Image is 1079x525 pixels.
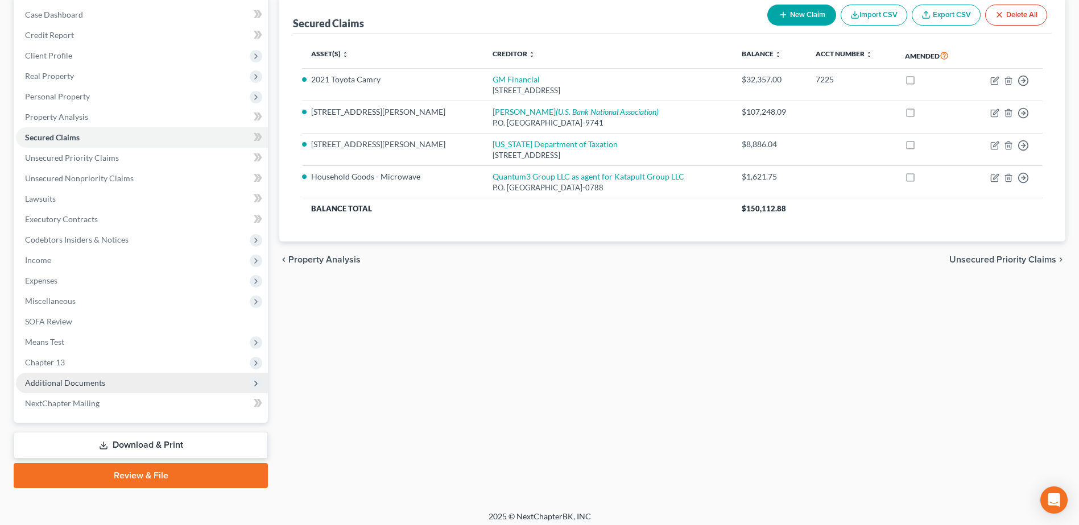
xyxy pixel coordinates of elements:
a: Credit Report [16,25,268,45]
button: Import CSV [841,5,907,26]
span: Credit Report [25,30,74,40]
a: Acct Number unfold_more [816,49,873,58]
span: Miscellaneous [25,296,76,306]
a: Creditor unfold_more [493,49,535,58]
span: Executory Contracts [25,214,98,224]
a: Download & Print [14,432,268,459]
span: Unsecured Nonpriority Claims [25,173,134,183]
a: Asset(s) unfold_more [311,49,349,58]
span: Codebtors Insiders & Notices [25,235,129,244]
span: Unsecured Priority Claims [949,255,1056,264]
th: Balance Total [302,198,733,219]
span: Client Profile [25,51,72,60]
li: 2021 Toyota Camry [311,74,474,85]
div: P.O. [GEOGRAPHIC_DATA]-9741 [493,118,724,128]
span: SOFA Review [25,316,72,326]
button: New Claim [767,5,836,26]
span: $150,112.88 [742,204,786,213]
a: Secured Claims [16,127,268,148]
span: Case Dashboard [25,10,83,19]
span: Income [25,255,51,265]
li: Household Goods - Microwave [311,171,474,182]
div: Secured Claims [293,16,364,30]
span: Personal Property [25,91,90,101]
li: [STREET_ADDRESS][PERSON_NAME] [311,139,474,150]
a: Export CSV [912,5,981,26]
div: $32,357.00 [742,74,798,85]
span: Property Analysis [25,112,88,122]
a: [US_STATE] Department of Taxation [493,139,618,149]
span: Expenses [25,276,57,285]
div: [STREET_ADDRESS] [493,150,724,161]
i: unfold_more [775,51,782,58]
div: $1,621.75 [742,171,798,182]
a: [PERSON_NAME](U.S. Bank National Association) [493,107,659,116]
a: Quantum3 Group LLC as agent for Katapult Group LLC [493,172,684,181]
li: [STREET_ADDRESS][PERSON_NAME] [311,106,474,118]
i: chevron_left [279,255,288,264]
i: chevron_right [1056,255,1065,264]
span: Property Analysis [288,255,361,264]
a: Case Dashboard [16,5,268,25]
span: Additional Documents [25,378,105,388]
a: NextChapter Mailing [16,393,268,414]
a: Unsecured Nonpriority Claims [16,168,268,189]
a: Property Analysis [16,107,268,127]
span: Secured Claims [25,132,80,142]
div: [STREET_ADDRESS] [493,85,724,96]
i: unfold_more [866,51,873,58]
span: NextChapter Mailing [25,398,100,408]
span: Means Test [25,337,64,347]
div: Open Intercom Messenger [1040,486,1068,514]
button: Delete All [985,5,1047,26]
span: Lawsuits [25,194,56,203]
i: unfold_more [528,51,535,58]
a: SOFA Review [16,311,268,332]
div: $8,886.04 [742,139,798,150]
a: GM Financial [493,74,540,84]
a: Lawsuits [16,189,268,209]
button: Unsecured Priority Claims chevron_right [949,255,1065,264]
a: Balance unfold_more [742,49,782,58]
div: 7225 [816,74,887,85]
span: Unsecured Priority Claims [25,153,119,163]
div: $107,248.09 [742,106,798,118]
th: Amended [896,43,969,69]
button: chevron_left Property Analysis [279,255,361,264]
i: (U.S. Bank National Association) [556,107,659,116]
span: Chapter 13 [25,357,65,367]
i: unfold_more [342,51,349,58]
div: P.O. [GEOGRAPHIC_DATA]-0788 [493,182,724,193]
a: Unsecured Priority Claims [16,148,268,168]
span: Real Property [25,71,74,81]
a: Review & File [14,463,268,488]
a: Executory Contracts [16,209,268,230]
